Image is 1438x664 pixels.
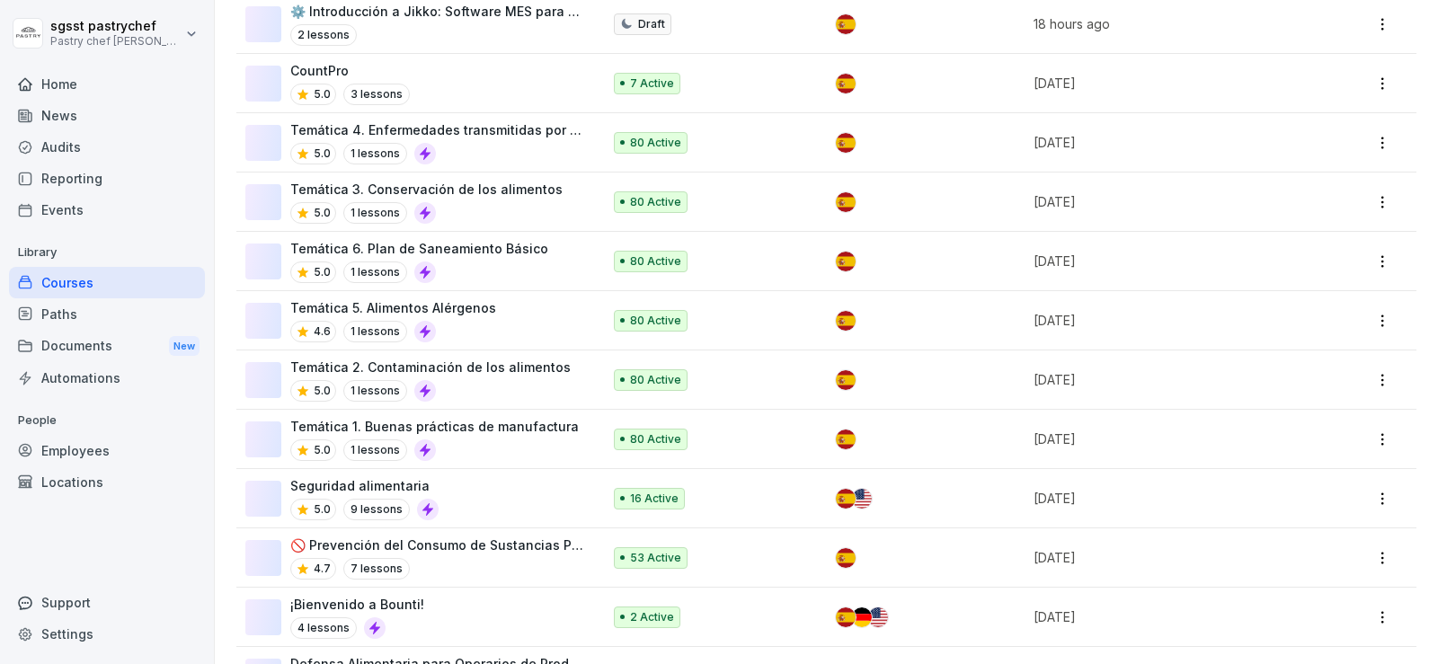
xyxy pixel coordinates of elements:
[836,548,856,568] img: es.svg
[290,120,583,139] p: Temática 4. Enfermedades transmitidas por alimentos ETA'S
[9,330,205,363] div: Documents
[9,587,205,618] div: Support
[290,239,548,258] p: Temática 6. Plan de Saneamiento Básico
[314,146,331,162] p: 5.0
[290,476,439,495] p: Seguridad alimentaria
[630,550,681,566] p: 53 Active
[1034,489,1297,508] p: [DATE]
[1034,311,1297,330] p: [DATE]
[836,607,856,627] img: es.svg
[9,131,205,163] a: Audits
[9,68,205,100] a: Home
[836,429,856,449] img: es.svg
[314,383,331,399] p: 5.0
[290,180,563,199] p: Temática 3. Conservación de los alimentos
[50,35,182,48] p: Pastry chef [PERSON_NAME] y Cocina gourmet
[343,261,407,283] p: 1 lessons
[1034,252,1297,270] p: [DATE]
[836,192,856,212] img: es.svg
[9,435,205,466] a: Employees
[9,298,205,330] a: Paths
[314,323,331,340] p: 4.6
[343,558,410,580] p: 7 lessons
[852,607,872,627] img: de.svg
[630,609,674,625] p: 2 Active
[836,133,856,153] img: es.svg
[290,417,579,436] p: Temática 1. Buenas prácticas de manufactura
[836,489,856,509] img: es.svg
[630,491,679,507] p: 16 Active
[9,238,205,267] p: Library
[1034,607,1297,626] p: [DATE]
[1034,74,1297,93] p: [DATE]
[290,2,583,21] p: ⚙️ Introducción a Jikko: Software MES para Producción
[1034,133,1297,152] p: [DATE]
[1034,548,1297,567] p: [DATE]
[343,202,407,224] p: 1 lessons
[9,163,205,194] a: Reporting
[290,24,357,46] p: 2 lessons
[630,372,681,388] p: 80 Active
[836,370,856,390] img: es.svg
[314,501,331,518] p: 5.0
[314,442,331,458] p: 5.0
[50,19,182,34] p: sgsst pastrychef
[1034,14,1297,33] p: 18 hours ago
[1034,370,1297,389] p: [DATE]
[343,380,407,402] p: 1 lessons
[314,205,331,221] p: 5.0
[852,489,872,509] img: us.svg
[836,74,856,93] img: es.svg
[290,536,583,554] p: 🚫 Prevención del Consumo de Sustancias Psicoactivas en el Trabajo
[9,618,205,650] a: Settings
[630,194,681,210] p: 80 Active
[1034,192,1297,211] p: [DATE]
[630,431,681,447] p: 80 Active
[314,561,331,577] p: 4.7
[314,86,331,102] p: 5.0
[630,313,681,329] p: 80 Active
[343,321,407,342] p: 1 lessons
[290,595,424,614] p: ¡Bienvenido a Bounti!
[9,406,205,435] p: People
[836,311,856,331] img: es.svg
[9,267,205,298] a: Courses
[169,336,200,357] div: New
[290,617,357,639] p: 4 lessons
[630,253,681,270] p: 80 Active
[9,330,205,363] a: DocumentsNew
[290,298,496,317] p: Temática 5. Alimentos Alérgenos
[638,16,665,32] p: Draft
[630,135,681,151] p: 80 Active
[290,358,571,376] p: Temática 2. Contaminación de los alimentos
[343,84,410,105] p: 3 lessons
[290,61,410,80] p: CountPro
[343,143,407,164] p: 1 lessons
[9,194,205,226] a: Events
[868,607,888,627] img: us.svg
[1034,429,1297,448] p: [DATE]
[343,499,410,520] p: 9 lessons
[9,100,205,131] a: News
[836,14,856,34] img: es.svg
[836,252,856,271] img: es.svg
[9,466,205,498] a: Locations
[314,264,331,280] p: 5.0
[343,439,407,461] p: 1 lessons
[630,75,674,92] p: 7 Active
[9,362,205,394] a: Automations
